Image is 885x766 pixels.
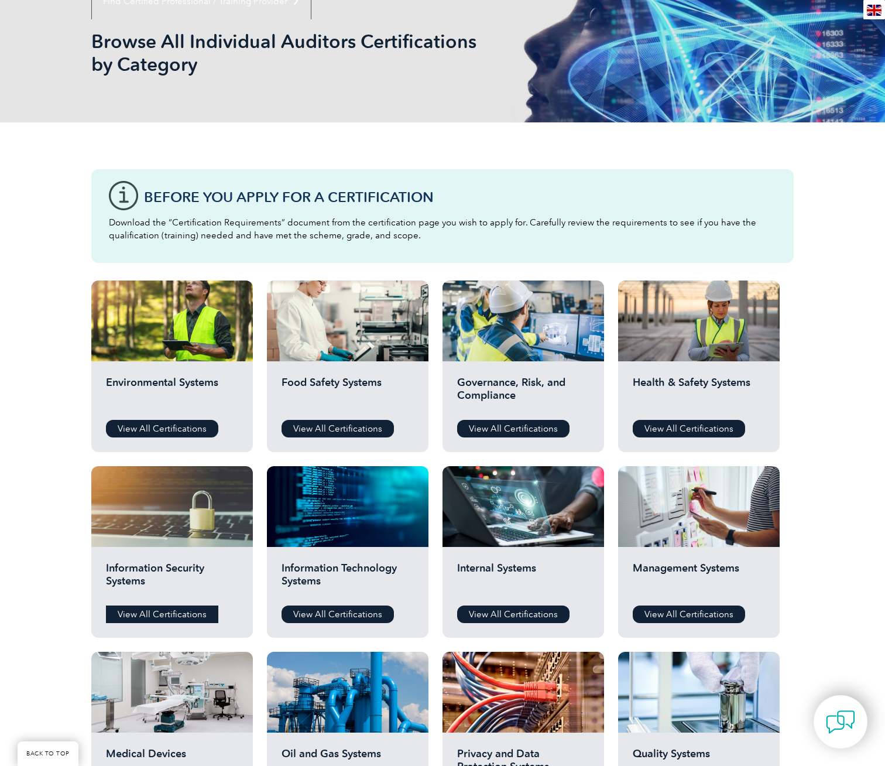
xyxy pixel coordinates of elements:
a: View All Certifications [106,420,218,437]
h3: Before You Apply For a Certification [144,190,776,204]
a: View All Certifications [457,420,570,437]
img: contact-chat.png [826,707,855,737]
h1: Browse All Individual Auditors Certifications by Category [91,30,541,76]
a: View All Certifications [633,606,745,623]
a: View All Certifications [457,606,570,623]
h2: Information Security Systems [106,562,238,597]
h2: Health & Safety Systems [633,376,765,411]
p: Download the “Certification Requirements” document from the certification page you wish to apply ... [109,216,776,242]
a: View All Certifications [282,606,394,623]
h2: Governance, Risk, and Compliance [457,376,589,411]
h2: Management Systems [633,562,765,597]
a: BACK TO TOP [18,741,78,766]
h2: Information Technology Systems [282,562,414,597]
h2: Food Safety Systems [282,376,414,411]
a: View All Certifications [633,420,745,437]
h2: Internal Systems [457,562,589,597]
h2: Environmental Systems [106,376,238,411]
img: en [867,5,881,16]
a: View All Certifications [282,420,394,437]
a: View All Certifications [106,606,218,623]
